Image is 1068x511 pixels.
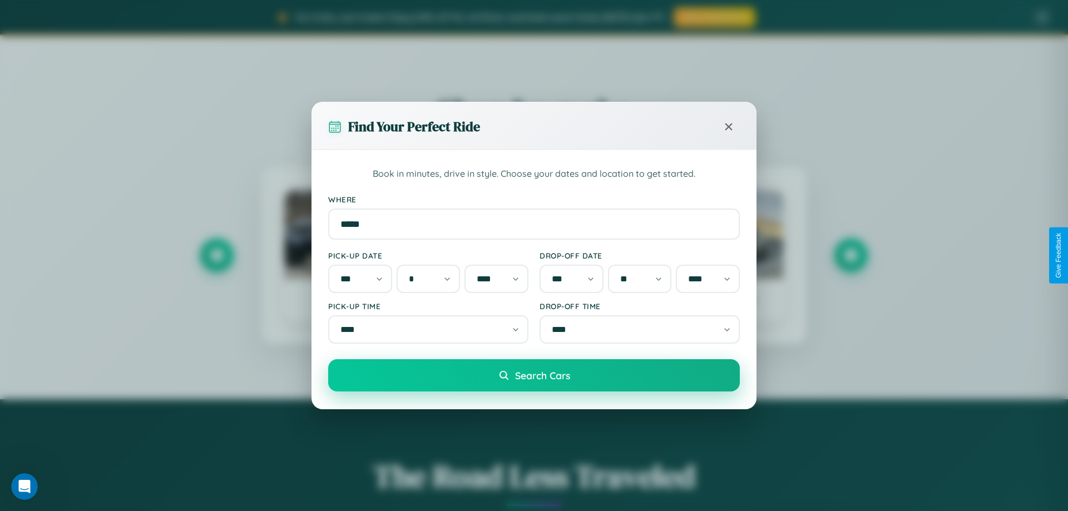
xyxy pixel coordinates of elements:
label: Drop-off Time [540,301,740,311]
span: Search Cars [515,369,570,381]
h3: Find Your Perfect Ride [348,117,480,136]
label: Drop-off Date [540,251,740,260]
p: Book in minutes, drive in style. Choose your dates and location to get started. [328,167,740,181]
label: Pick-up Time [328,301,528,311]
label: Where [328,195,740,204]
label: Pick-up Date [328,251,528,260]
button: Search Cars [328,359,740,391]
